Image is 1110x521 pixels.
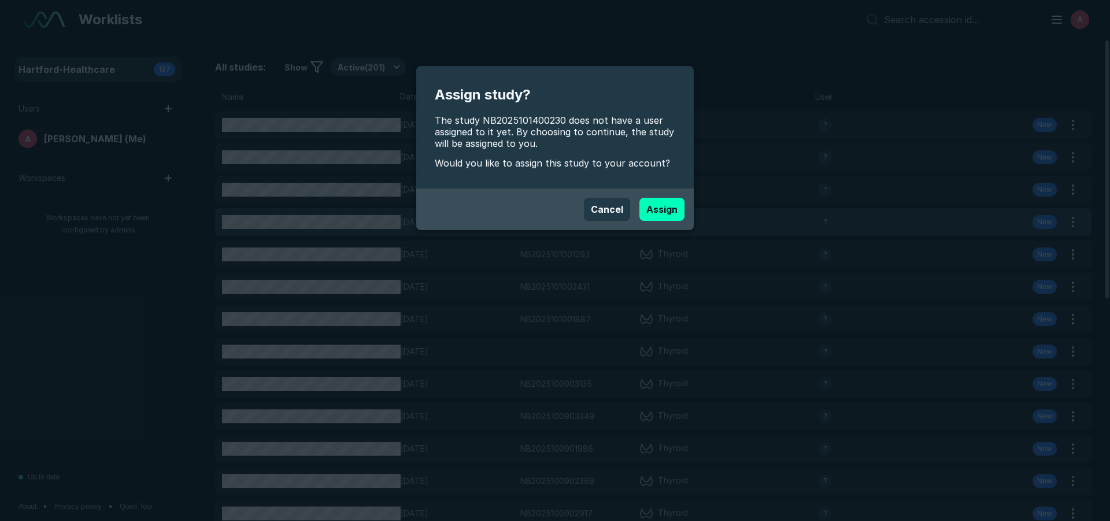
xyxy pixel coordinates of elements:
[435,84,675,105] span: Assign study?
[435,114,675,149] span: The study NB2025101400230 does not have a user assigned to it yet. By choosing to continue, the s...
[435,156,675,170] span: Would you like to assign this study to your account?
[639,198,684,221] button: Assign
[416,66,694,230] div: modal
[584,198,630,221] button: Cancel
